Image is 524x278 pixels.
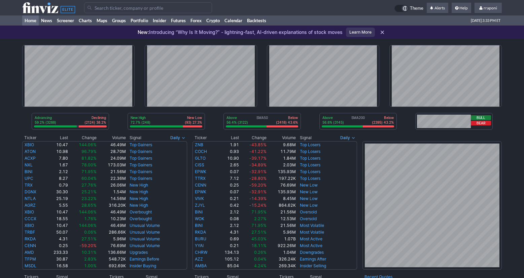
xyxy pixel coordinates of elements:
[81,183,97,188] span: 27.76%
[94,15,110,26] a: Maps
[267,222,296,229] td: 21.56M
[130,169,152,174] a: Top Gainers
[130,156,152,161] a: Top Gainers
[195,203,205,208] a: ZJYL
[216,175,239,182] td: 7.12
[195,156,206,161] a: GLTO
[45,202,68,209] td: 5.55
[267,256,296,263] td: 326.24K
[300,250,324,255] a: Downgrades
[267,209,296,215] td: 21.56M
[130,243,160,248] a: Unusual Volume
[130,256,159,262] a: Earnings Before
[25,169,32,174] a: BINI
[81,189,97,194] span: 25.21%
[204,15,222,26] a: Crypto
[55,15,76,26] a: Screener
[130,142,152,147] a: Top Gainers
[25,196,36,201] a: NTLA
[97,168,126,175] td: 21.56M
[249,169,267,174] span: -32.91%
[300,243,322,248] a: Most Active
[216,215,239,222] td: 0.08
[222,15,245,26] a: Calendar
[322,115,394,125] div: SMA200
[216,168,239,175] td: 0.07
[45,229,68,236] td: 50.07
[300,223,324,228] a: Most Volatile
[267,162,296,168] td: 2.03M
[25,142,34,147] a: XBIO
[195,263,207,268] a: AMBA
[84,216,97,221] span: 1.76%
[130,149,152,154] a: Top Gainers
[79,223,97,228] span: 144.06%
[81,203,97,208] span: 28.65%
[81,162,97,167] span: 78.00%
[25,209,34,214] a: XBIO
[110,15,128,26] a: Groups
[79,243,97,248] span: -59.20%
[216,263,239,270] td: 85.04
[45,189,68,195] td: 30.30
[267,229,296,236] td: 5.96M
[372,115,394,120] p: Below
[427,3,448,13] a: Alerts
[239,134,267,141] th: Change
[97,209,126,215] td: 46.49M
[84,120,106,125] p: (2124) 38.2%
[254,263,267,268] span: 4.24%
[267,249,296,256] td: 1.04M
[81,250,97,255] span: 10.31%
[39,15,55,26] a: News
[195,223,203,228] a: BINI
[216,162,239,168] td: 2.65
[267,141,296,148] td: 9.68M
[216,182,239,189] td: 0.25
[97,155,126,162] td: 24.09M
[216,141,239,148] td: 1.91
[195,169,206,174] a: EPWK
[25,176,33,181] a: UPC
[267,189,296,195] td: 135.93M
[195,250,207,255] a: CHRW
[300,236,322,241] a: Most Active
[484,5,497,10] span: rraponi
[471,121,491,125] button: Bear
[254,256,267,262] span: 0.04%
[25,250,34,255] a: AMD
[267,236,296,242] td: 1.07B
[216,189,239,195] td: 0.07
[97,175,126,182] td: 22.36M
[300,162,320,167] a: Top Losers
[300,183,318,188] a: New Low
[195,189,206,194] a: EPWK
[97,141,126,148] td: 46.49M
[216,209,239,215] td: 2.12
[25,183,33,188] a: TRX
[45,242,68,249] td: 0.25
[131,120,150,125] p: 72.7% (248)
[216,148,239,155] td: 0.93
[475,3,502,13] a: rraponi
[300,176,320,181] a: Top Losers
[97,256,126,263] td: 548.72K
[276,115,298,120] p: Below
[185,120,202,125] p: (93) 27.3%
[97,229,126,236] td: 286.66K
[300,142,320,147] a: Top Losers
[35,115,56,120] p: Advancing
[216,155,239,162] td: 10.90
[97,222,126,229] td: 46.49M
[79,142,97,147] span: 144.06%
[267,168,296,175] td: 135.93M
[267,182,296,189] td: 76.69M
[394,5,423,12] a: Theme
[226,115,248,120] p: Above
[130,250,148,255] a: Upgrades
[45,209,68,215] td: 10.47
[79,209,97,214] span: 144.06%
[249,149,267,154] span: -41.22%
[346,28,375,37] a: Learn More
[45,222,68,229] td: 10.47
